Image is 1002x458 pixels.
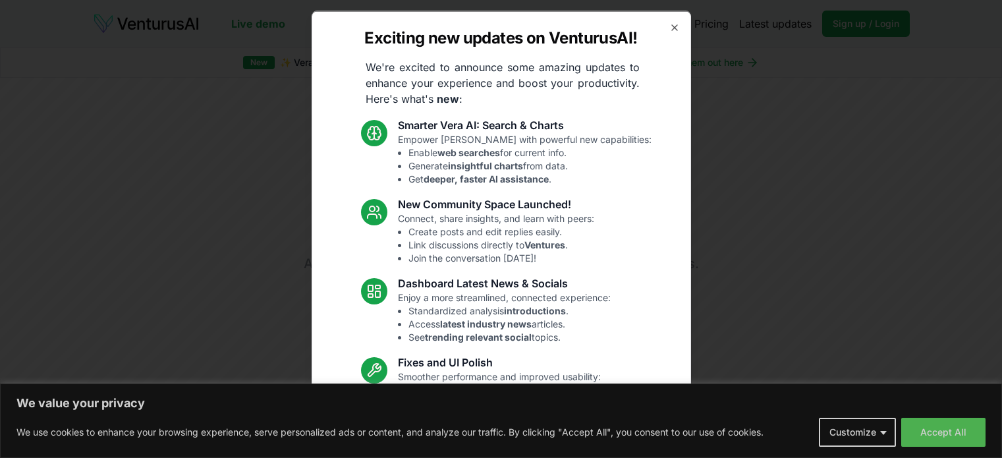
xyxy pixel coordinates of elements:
li: Create posts and edit replies easily. [408,225,594,238]
li: Standardized analysis . [408,304,611,317]
h3: Smarter Vera AI: Search & Charts [398,117,652,132]
strong: web searches [437,146,500,157]
li: Get . [408,172,652,185]
strong: insightful charts [448,159,523,171]
li: Fixed mobile chat & sidebar glitches. [408,396,601,409]
p: We're excited to announce some amazing updates to enhance your experience and boost your producti... [355,59,650,106]
li: Resolved Vera chart loading issue. [408,383,601,396]
h2: Exciting new updates on VenturusAI! [364,27,637,48]
p: Smoother performance and improved usability: [398,370,601,422]
li: Enable for current info. [408,146,652,159]
li: Link discussions directly to . [408,238,594,251]
strong: trending relevant social [425,331,532,342]
li: Generate from data. [408,159,652,172]
h3: Dashboard Latest News & Socials [398,275,611,291]
h3: Fixes and UI Polish [398,354,601,370]
li: Join the conversation [DATE]! [408,251,594,264]
strong: new [437,92,459,105]
strong: introductions [504,304,566,316]
p: Empower [PERSON_NAME] with powerful new capabilities: [398,132,652,185]
li: Enhanced overall UI consistency. [408,409,601,422]
li: See topics. [408,330,611,343]
h3: New Community Space Launched! [398,196,594,212]
strong: Ventures [524,239,565,250]
p: Enjoy a more streamlined, connected experience: [398,291,611,343]
p: Connect, share insights, and learn with peers: [398,212,594,264]
strong: deeper, faster AI assistance [424,173,549,184]
strong: latest industry news [440,318,532,329]
li: Access articles. [408,317,611,330]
